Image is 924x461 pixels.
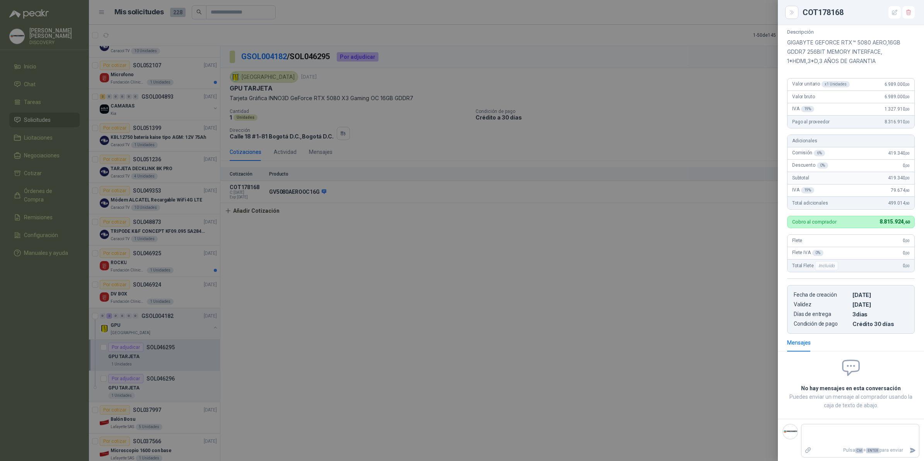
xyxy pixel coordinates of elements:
[855,448,863,453] span: Ctrl
[787,38,915,66] p: GIGABYTE GEFORCE RTX™ 5080 AERO,16GB GDDR7 256BIT MEMORY INTERFACE, 1*HDMI,3*D,3 AÑOS DE GARANTIA
[783,424,798,439] img: Company Logo
[792,219,837,224] p: Cobro al comprador
[792,162,828,169] span: Descuento
[803,6,915,19] div: COT178168
[814,150,825,156] div: 6 %
[906,444,919,457] button: Enviar
[792,119,830,125] span: Pago al proveedor
[792,81,850,87] span: Valor unitario
[792,250,823,256] span: Flete IVA
[787,393,915,410] p: Puedes enviar un mensaje al comprador usando la caja de texto de abajo.
[852,321,908,327] p: Crédito 30 días
[822,81,850,87] div: x 1 Unidades
[852,311,908,318] p: 3 dias
[812,250,823,256] div: 0 %
[794,311,849,318] p: Días de entrega
[880,219,910,225] span: 8.815.924
[905,201,910,205] span: ,60
[794,321,849,327] p: Condición de pago
[891,188,910,193] span: 79.674
[788,197,914,209] div: Total adicionales
[792,175,809,181] span: Subtotal
[905,82,910,87] span: ,00
[888,150,910,156] span: 419.340
[888,175,910,181] span: 419.340
[885,119,910,125] span: 8.316.910
[905,251,910,255] span: ,00
[792,94,815,99] span: Valor bruto
[905,151,910,155] span: ,00
[905,120,910,124] span: ,00
[903,238,910,243] span: 0
[903,163,910,168] span: 0
[801,106,815,112] div: 19 %
[885,94,910,99] span: 6.989.000
[794,301,849,308] p: Validez
[905,107,910,111] span: ,00
[903,250,910,256] span: 0
[815,261,838,270] div: Incluido
[905,95,910,99] span: ,00
[787,384,915,393] h2: No hay mensajes en esta conversación
[866,448,880,453] span: ENTER
[787,338,811,347] div: Mensajes
[904,220,910,225] span: ,60
[905,239,910,243] span: ,00
[852,292,908,298] p: [DATE]
[787,29,915,35] p: Descripción
[852,301,908,308] p: [DATE]
[792,238,802,243] span: Flete
[888,200,910,206] span: 499.014
[787,8,796,17] button: Close
[885,106,910,112] span: 1.327.910
[817,162,828,169] div: 0 %
[788,135,914,147] div: Adicionales
[801,187,815,193] div: 19 %
[794,292,849,298] p: Fecha de creación
[792,150,825,156] span: Comisión
[792,106,814,112] span: IVA
[905,176,910,180] span: ,00
[801,444,815,457] label: Adjuntar archivos
[885,82,910,87] span: 6.989.000
[905,264,910,268] span: ,00
[905,164,910,168] span: ,00
[815,444,907,457] p: Pulsa + para enviar
[792,261,840,270] span: Total Flete
[905,188,910,193] span: ,60
[792,187,814,193] span: IVA
[903,263,910,268] span: 0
